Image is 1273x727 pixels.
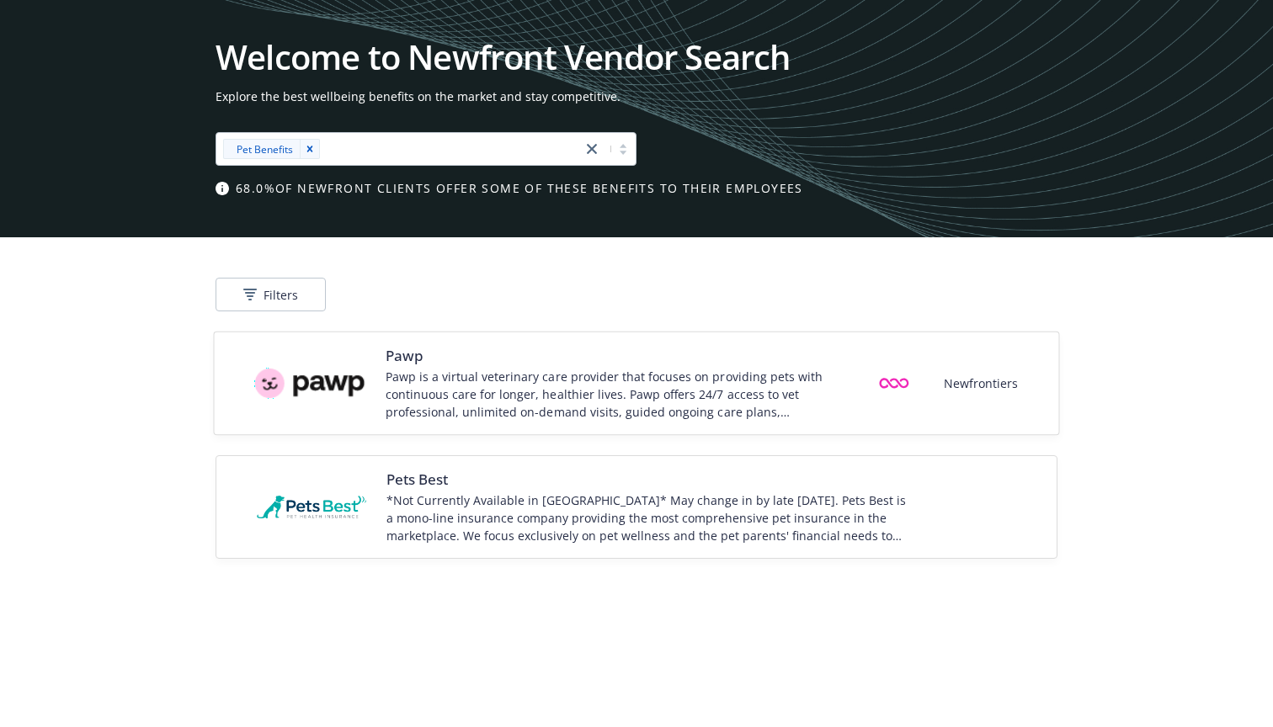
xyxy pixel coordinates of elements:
a: close [582,139,602,159]
span: Pets Best [386,470,912,490]
span: Newfrontiers [944,374,1018,392]
span: Pet Benefits [230,141,293,158]
span: Filters [264,286,298,304]
img: Vendor logo for Pawp [255,369,365,398]
button: Filters [216,278,326,311]
span: Pet Benefits [237,141,293,158]
h1: Welcome to Newfront Vendor Search [216,40,1057,74]
img: Vendor logo for Pets Best [257,496,366,518]
span: Explore the best wellbeing benefits on the market and stay competitive. [216,88,1057,105]
div: Pawp is a virtual veterinary care provider that focuses on providing pets with continuous care fo... [386,368,855,421]
div: Remove [object Object] [300,139,320,159]
div: *Not Currently Available in [GEOGRAPHIC_DATA]* May change in by late [DATE]. Pets Best is a mono-... [386,491,912,544]
span: Pawp [386,346,855,366]
span: 68.0% of Newfront clients offer some of these benefits to their employees [236,179,803,197]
